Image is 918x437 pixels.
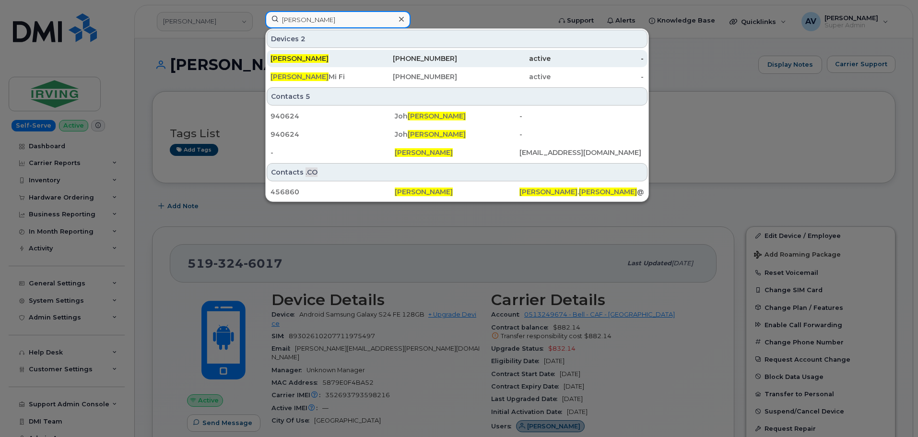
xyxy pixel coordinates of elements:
[271,111,395,121] div: 940624
[267,144,647,161] a: -[PERSON_NAME][EMAIL_ADDRESS][DOMAIN_NAME]
[271,72,329,81] span: [PERSON_NAME]
[364,72,458,82] div: [PHONE_NUMBER]
[267,126,647,143] a: 940624Joh[PERSON_NAME]-
[519,111,644,121] div: -
[519,188,577,196] span: [PERSON_NAME]
[519,187,644,197] div: . @[PERSON_NAME][DOMAIN_NAME]
[267,87,647,106] div: Contacts
[519,130,644,139] div: -
[551,54,644,63] div: -
[579,188,637,196] span: [PERSON_NAME]
[395,130,519,139] div: Joh
[395,148,453,157] span: [PERSON_NAME]
[271,54,329,63] span: [PERSON_NAME]
[395,188,453,196] span: [PERSON_NAME]
[306,92,310,101] span: 5
[301,34,306,44] span: 2
[271,187,395,197] div: 456860
[408,112,466,120] span: [PERSON_NAME]
[267,68,647,85] a: [PERSON_NAME]Mi Fi[PHONE_NUMBER]active-
[519,148,644,157] div: [EMAIL_ADDRESS][DOMAIN_NAME]
[267,30,647,48] div: Devices
[306,167,318,177] span: .CO
[267,107,647,125] a: 940624Joh[PERSON_NAME]-
[395,111,519,121] div: Joh
[457,54,551,63] div: active
[267,163,647,181] div: Contacts
[271,72,364,82] div: Mi Fi
[408,130,466,139] span: [PERSON_NAME]
[364,54,458,63] div: [PHONE_NUMBER]
[457,72,551,82] div: active
[271,148,395,157] div: -
[267,50,647,67] a: [PERSON_NAME][PHONE_NUMBER]active-
[267,183,647,201] a: 456860[PERSON_NAME][PERSON_NAME].[PERSON_NAME]@[PERSON_NAME][DOMAIN_NAME]
[551,72,644,82] div: -
[271,130,395,139] div: 940624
